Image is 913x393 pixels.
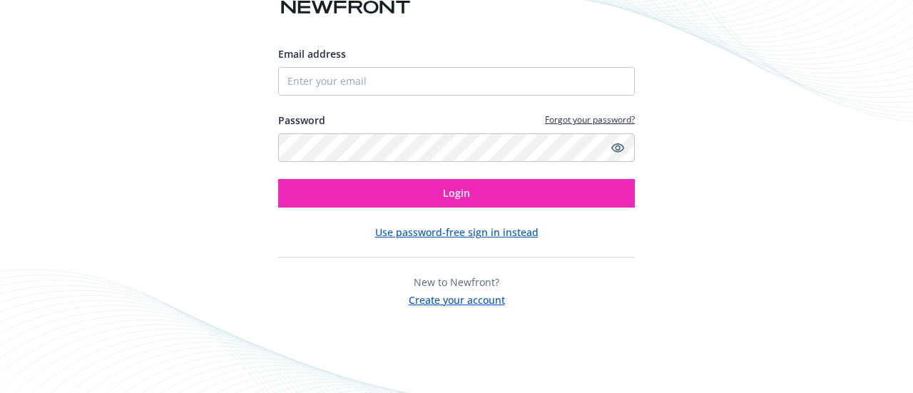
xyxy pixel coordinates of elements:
input: Enter your email [278,67,635,96]
span: Email address [278,47,346,61]
button: Use password-free sign in instead [375,225,539,240]
a: Forgot your password? [545,113,635,126]
span: Login [443,186,470,200]
label: Password [278,113,325,128]
input: Enter your password [278,133,635,162]
button: Login [278,179,635,208]
span: New to Newfront? [414,275,499,289]
button: Create your account [409,290,505,307]
a: Show password [609,139,626,156]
